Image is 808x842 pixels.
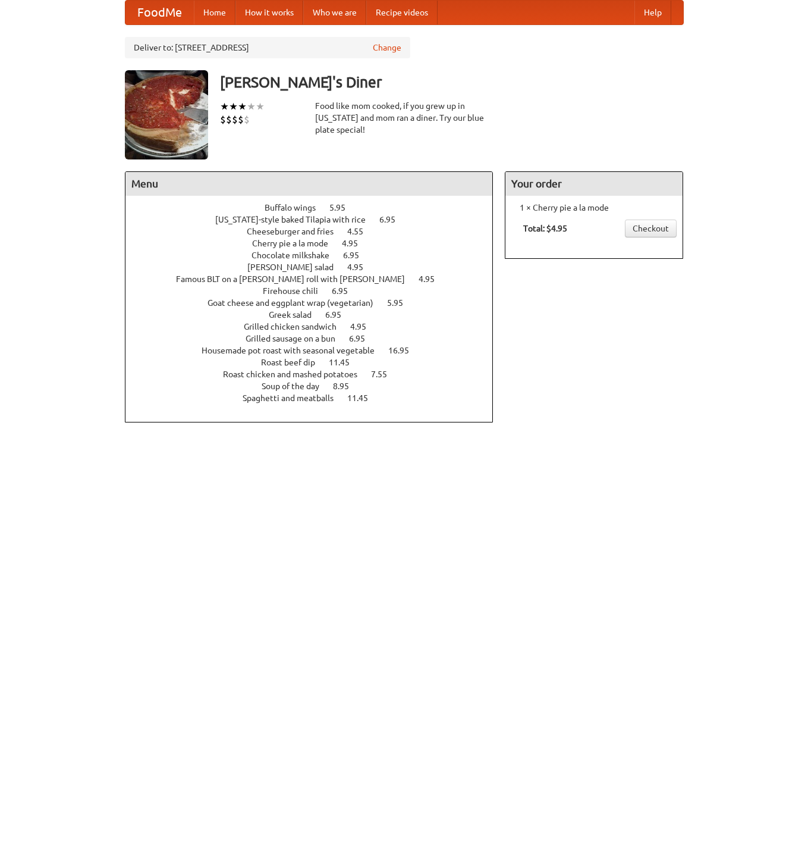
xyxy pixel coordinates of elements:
[261,358,327,367] span: Roast beef dip
[223,370,369,379] span: Roast chicken and mashed potatoes
[262,381,331,391] span: Soup of the day
[315,100,493,136] div: Food like mom cooked, if you grew up in [US_STATE] and mom ran a diner. Try our blue plate special!
[125,1,194,24] a: FoodMe
[373,42,401,54] a: Change
[244,322,348,331] span: Grilled chicken sandwich
[329,203,357,212] span: 5.95
[235,1,303,24] a: How it works
[342,239,370,248] span: 4.95
[223,370,409,379] a: Roast chicken and mashed potatoes 7.55
[244,113,250,126] li: $
[238,100,247,113] li: ★
[202,346,431,355] a: Housemade pot roast with seasonal vegetable 16.95
[256,100,265,113] li: ★
[347,227,375,236] span: 4.55
[263,286,370,296] a: Firehouse chili 6.95
[246,334,387,343] a: Grilled sausage on a bun 6.95
[229,100,238,113] li: ★
[232,113,238,126] li: $
[329,358,361,367] span: 11.45
[379,215,407,224] span: 6.95
[243,393,345,403] span: Spaghetti and meatballs
[244,322,388,331] a: Grilled chicken sandwich 4.95
[388,346,421,355] span: 16.95
[246,334,347,343] span: Grilled sausage on a bun
[207,298,425,308] a: Goat cheese and eggplant wrap (vegetarian) 5.95
[176,274,417,284] span: Famous BLT on a [PERSON_NAME] roll with [PERSON_NAME]
[247,262,385,272] a: [PERSON_NAME] salad 4.95
[247,227,385,236] a: Cheeseburger and fries 4.55
[511,202,677,214] li: 1 × Cherry pie a la mode
[387,298,415,308] span: 5.95
[634,1,671,24] a: Help
[202,346,386,355] span: Housemade pot roast with seasonal vegetable
[252,239,380,248] a: Cherry pie a la mode 4.95
[215,215,378,224] span: [US_STATE]-style baked Tilapia with rice
[303,1,366,24] a: Who we are
[247,262,345,272] span: [PERSON_NAME] salad
[262,381,371,391] a: Soup of the day 8.95
[263,286,330,296] span: Firehouse chili
[215,215,417,224] a: [US_STATE]-style baked Tilapia with rice 6.95
[125,37,410,58] div: Deliver to: [STREET_ADDRESS]
[366,1,438,24] a: Recipe videos
[220,113,226,126] li: $
[247,100,256,113] li: ★
[349,334,377,343] span: 6.95
[247,227,345,236] span: Cheeseburger and fries
[207,298,385,308] span: Goat cheese and eggplant wrap (vegetarian)
[251,251,341,260] span: Chocolate milkshake
[220,100,229,113] li: ★
[176,274,457,284] a: Famous BLT on a [PERSON_NAME] roll with [PERSON_NAME] 4.95
[505,172,683,196] h4: Your order
[332,286,360,296] span: 6.95
[325,310,353,320] span: 6.95
[333,381,361,391] span: 8.95
[238,113,244,126] li: $
[347,393,380,403] span: 11.45
[261,358,372,367] a: Roast beef dip 11.45
[243,393,390,403] a: Spaghetti and meatballs 11.45
[347,262,375,272] span: 4.95
[265,203,367,212] a: Buffalo wings 5.95
[371,370,399,379] span: 7.55
[419,274,447,284] span: 4.95
[125,70,208,159] img: angular.jpg
[194,1,235,24] a: Home
[251,251,381,260] a: Chocolate milkshake 6.95
[269,310,323,320] span: Greek salad
[252,239,340,248] span: Cherry pie a la mode
[226,113,232,126] li: $
[523,224,567,233] b: Total: $4.95
[343,251,371,260] span: 6.95
[350,322,378,331] span: 4.95
[125,172,493,196] h4: Menu
[269,310,363,320] a: Greek salad 6.95
[220,70,684,94] h3: [PERSON_NAME]'s Diner
[625,220,677,237] a: Checkout
[265,203,328,212] span: Buffalo wings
